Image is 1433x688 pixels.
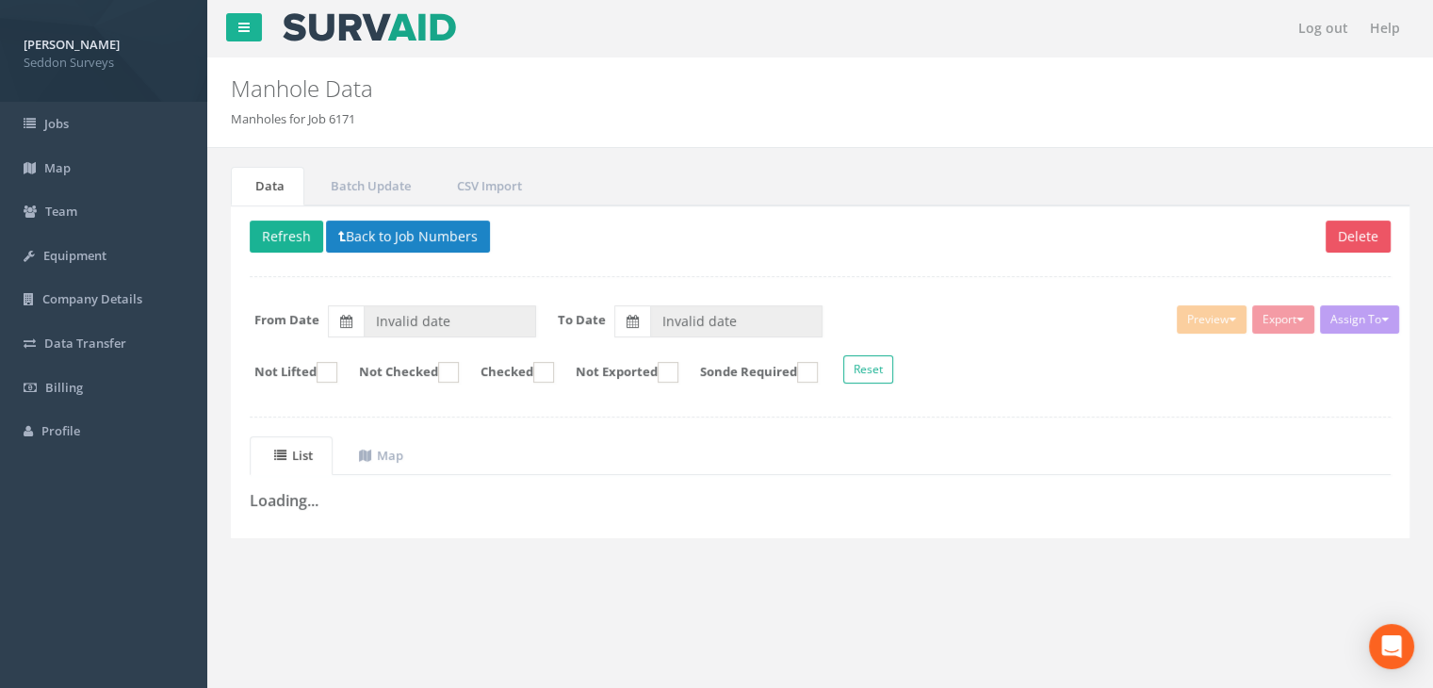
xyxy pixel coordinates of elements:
a: CSV Import [432,167,542,205]
label: Not Checked [340,362,459,383]
strong: [PERSON_NAME] [24,36,120,53]
uib-tab-heading: List [274,447,313,464]
div: Open Intercom Messenger [1369,624,1414,669]
span: Jobs [44,115,69,132]
h3: Loading... [250,493,1391,510]
button: Back to Job Numbers [326,221,490,253]
li: Manholes for Job 6171 [231,110,355,128]
input: To Date [650,305,822,337]
a: [PERSON_NAME] Seddon Surveys [24,31,184,71]
span: Billing [45,379,83,396]
button: Assign To [1320,305,1399,334]
a: Batch Update [306,167,431,205]
label: Not Lifted [236,362,337,383]
button: Refresh [250,221,323,253]
span: Team [45,203,77,220]
button: Delete [1326,221,1391,253]
label: From Date [254,311,319,329]
a: Data [231,167,304,205]
span: Profile [41,422,80,439]
span: Seddon Surveys [24,54,184,72]
h2: Manhole Data [231,76,1209,101]
uib-tab-heading: Map [359,447,403,464]
span: Company Details [42,290,142,307]
input: From Date [364,305,536,337]
span: Equipment [43,247,106,264]
span: Map [44,159,71,176]
button: Reset [843,355,893,384]
label: Checked [462,362,554,383]
a: List [250,436,333,475]
label: To Date [558,311,606,329]
a: Map [334,436,423,475]
label: Sonde Required [681,362,818,383]
button: Export [1252,305,1314,334]
span: Data Transfer [44,335,126,352]
label: Not Exported [557,362,678,383]
button: Preview [1177,305,1246,334]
